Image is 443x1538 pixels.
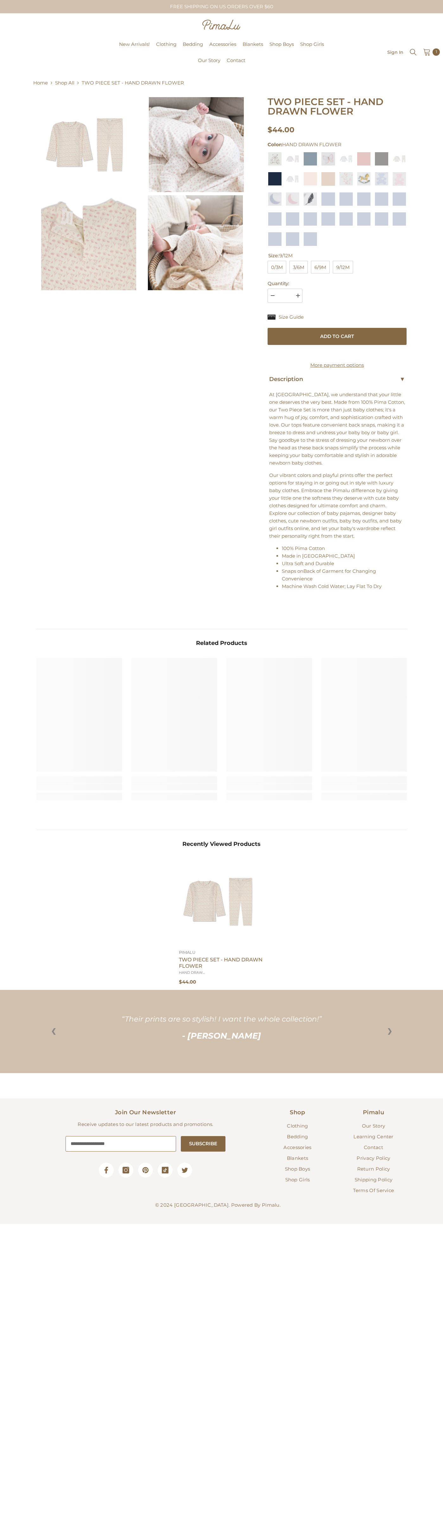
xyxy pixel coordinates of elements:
[282,552,405,560] li: Made in [GEOGRAPHIC_DATA]
[285,212,300,226] img: TWO PIECE SET - LIGHT BLUE Swatch
[224,57,249,73] a: Contact
[387,50,403,54] span: Sign In
[243,41,263,47] span: Blankets
[279,253,293,259] span: 9/12M
[311,261,330,273] span: 6/9M
[285,1177,310,1183] span: Shop Girls
[268,192,282,206] a: MOON AND STARS BLUE
[355,1174,393,1185] a: Shipping Policy
[392,192,407,206] a: LIGHT BLUE
[303,192,318,206] a: FEATHERS
[268,152,282,166] img: TWO PIECE SET - ANTIQUE BEAR Swatch
[282,568,376,582] span: Back of Garment for Changing Convenience
[41,195,136,290] img: TWO PIECE SET - HAND DRAWN FLOWERS
[180,41,206,57] a: Bedding
[82,79,184,87] span: TWO PIECE SET - HAND DRAWN FLOWER
[303,172,318,186] a: SEPIA ROSE
[33,79,48,87] a: Home
[179,957,264,976] a: TWO PIECE SET - HAND DRAWN FLOWERHAND DRAWN FLOWERS
[285,212,300,226] a: LIGHT BLUE
[392,172,407,186] a: TEDDY BEAR PINK
[239,41,266,57] a: Blankets
[409,47,417,56] summary: Search
[41,97,136,192] img: TWO PIECE SET - HAND DRAWN FLOWERS HAND DRAWN FLOWERS 0/3M
[202,20,240,30] img: Pimalu
[357,1155,390,1161] span: Privacy Policy
[303,172,318,186] img: RIB TWO PIECE SET - SEPIA ROSE Swatch
[357,152,371,166] img: RIB TWO PIECE SET - FAWN Swatch
[357,172,371,186] a: WOOD TOYS
[303,152,318,166] img: RIB TWO PIECE SET - BLUE MIRAGE Swatch
[153,41,180,57] a: Clothing
[195,57,224,73] a: Our Story
[285,152,300,166] a: BALLERINA
[129,1,314,13] div: FREE SHIPPING ON US ORDERS OVER $60
[155,1199,281,1211] p: © 2024 [GEOGRAPHIC_DATA]. Powered by Pimalu.
[339,192,353,206] a: LIGHT BLUE
[321,172,335,186] img: RIB TWO PIECE SET - SIMPLY TAUPE Swatch
[303,212,318,226] img: TWO PIECE SET - LIGHT BLUE Swatch
[283,1144,311,1150] span: Accessories
[357,172,371,186] img: TWO PIECE SET - WOOD TOYS Swatch
[339,192,353,206] img: TWO PIECE SET - LIGHT BLUE Swatch
[46,1022,61,1040] a: ❮
[339,172,353,186] a: STEM BLOSSOMS
[181,1136,225,1152] button: Submit
[374,192,389,206] a: LIGHT BLUE
[287,1134,308,1140] span: Bedding
[148,195,243,290] img: TWO PIECE SET - HAND DRAWN FLOWERS
[357,152,371,166] a: FAWN
[156,41,176,47] span: Clothing
[179,957,263,976] span: TWO PIECE SET - HAND DRAWN FLOWER
[116,41,153,57] a: New Arrivals!
[36,1108,255,1117] h2: Join Our Newsletter
[392,212,407,226] a: LIGHT BLUE
[268,96,383,117] span: TWO PIECE SET - HAND DRAWN FLOWER
[357,1166,390,1172] span: Return Policy
[268,232,282,246] img: TWO PIECE SET - LIGHT BLUE Swatch
[122,1015,322,1023] q: Their prints are so stylish! I want the whole collection!
[282,583,382,589] span: Machine Wash Cold Water; Lay Flat To Dry
[303,192,318,206] img: TWO PIECE SET - FEATHERS Swatch
[269,41,294,47] span: Shop Boys
[339,152,353,166] a: CAROUSEL
[283,1142,311,1153] a: Accessories
[321,192,335,206] a: LIGHT BLUE
[268,374,407,385] div: Description
[268,261,286,273] span: 0/3M
[269,391,405,466] span: At [GEOGRAPHIC_DATA], we understand that your little one deserves the very best. Made from 100% P...
[339,212,353,226] a: LIGHT BLUE
[357,1153,390,1164] a: Privacy Policy
[268,232,282,246] a: LIGHT BLUE
[268,313,304,321] a: Size Guide
[374,152,389,166] a: GARGOYLE
[357,192,371,206] img: TWO PIECE SET - LIGHT BLUE Swatch
[297,41,327,57] a: Shop Girls
[285,172,300,186] a: SAILBOATS
[289,261,308,273] span: 3/6M
[353,1187,394,1193] span: Terms of Service
[285,1174,310,1185] a: Shop Girls
[321,212,335,226] img: TWO PIECE SET - LIGHT BLUE Swatch
[268,152,282,166] a: ANTIQUE BEAR
[364,1144,383,1150] span: Contact
[268,252,293,259] legend: Size:
[268,125,294,134] span: $44.00
[198,57,220,63] span: Our Story
[374,212,389,226] img: TWO PIECE SET - LIGHT BLUE Swatch
[268,361,407,369] a: More payment options
[392,152,407,166] a: HEART BALLOON
[333,261,353,273] span: 9/12M
[321,192,335,206] img: TWO PIECE SET - LIGHT BLUE Swatch
[339,172,353,186] img: TWO PIECE SET - STEM BLOSSOMS Swatch
[357,192,371,206] a: LIGHT BLUE
[179,859,264,944] a: TWO PIECE SET - HAND DRAWN FLOWER
[362,1121,385,1131] a: Our Story
[285,232,300,246] a: LIGHT BLUE
[279,313,304,321] span: Size Guide
[3,50,23,55] a: Pimalu
[285,232,300,246] img: TWO PIECE SET - LIGHT BLUE Swatch
[287,1153,308,1164] a: Blankets
[303,212,318,226] a: LIGHT BLUE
